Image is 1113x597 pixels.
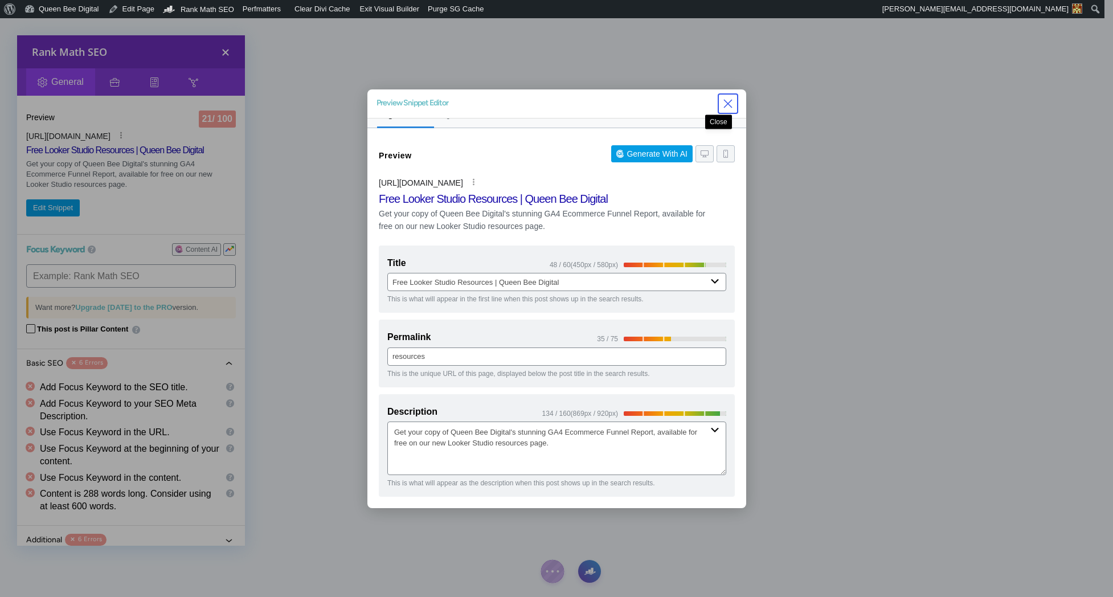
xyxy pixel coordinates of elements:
span: 35 / 75 [597,335,618,343]
p: This is what will appear in the first line when this post shows up in the search results. [387,291,726,304]
span: 134 / 160 (869px / 920px) [542,409,617,417]
label: Title [387,256,726,269]
div: Close [705,115,732,129]
span: 48 / 60 (450px / 580px) [549,260,617,268]
textarea: Get your copy of Queen Bee Digital's stunning GA4 Ecommerce Funnel Report, available for free on ... [387,422,726,475]
div: [URL][DOMAIN_NAME]Free Looker Studio Resources | Queen Bee DigitalGet your copy of Queen Bee Digi... [379,174,735,233]
div: Scrollable section [367,118,746,508]
p: This is what will appear as the description when this post shows up in the search results. [387,475,726,488]
label: Description [387,405,726,418]
button: Close [719,95,737,113]
button: Generate With AI [611,145,693,162]
p: This is the unique URL of this page, displayed below the post title in the search results. [387,365,726,378]
h1: Preview Snippet Editor [377,100,448,108]
span: Rank Math SEO [181,5,234,14]
input: %title% %sep% %sitename% [387,273,726,291]
label: Permalink [387,331,726,344]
